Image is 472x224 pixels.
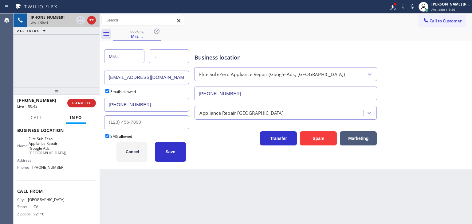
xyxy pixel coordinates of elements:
div: Elite Sub-Zero Appliance Repair (Google Ads, [GEOGRAPHIC_DATA]) [199,71,345,78]
span: 92110 [33,212,64,216]
div: Appliance Repair [GEOGRAPHIC_DATA] [199,109,284,116]
div: Business location [195,53,377,62]
span: [PHONE_NUMBER] [31,15,65,20]
span: State: [17,204,33,209]
span: Call [31,115,42,120]
span: [PHONE_NUMBER] [32,165,65,170]
button: Info [66,112,86,124]
button: Call [27,112,46,124]
span: Live | 00:43 [31,20,49,25]
button: Transfer [260,131,297,145]
input: First name [104,49,144,63]
input: SMS allowed [105,134,109,138]
span: Info [70,115,82,120]
span: [GEOGRAPHIC_DATA] [28,197,65,202]
button: Marketing [340,131,377,145]
button: HANG UP [67,99,96,107]
label: SMS allowed [104,134,132,139]
span: Phone: [17,165,32,170]
input: Email [104,71,189,84]
span: CA [33,204,64,209]
span: Cancel [126,149,139,154]
button: Cancel [116,142,147,162]
button: Mute [408,2,417,11]
span: HANG UP [72,101,91,105]
input: Last name [149,49,189,63]
input: Phone Number [194,87,377,100]
div: Mrs. .. [114,27,160,41]
input: (123) 456-7890 [104,98,189,112]
button: Save [155,142,186,162]
input: Search [102,15,184,25]
button: ALL TASKS [14,27,52,34]
span: Save [166,149,175,154]
button: Hang up [87,16,96,25]
span: Call From [17,188,96,194]
span: Available | 9:56 [431,7,455,12]
span: Elite Sub-Zero Appliance Repair (Google Ads, [GEOGRAPHIC_DATA]) [29,137,66,156]
button: Spam [300,131,337,145]
span: Name: [17,144,29,148]
span: Business location [17,127,96,133]
div: [PERSON_NAME] [PERSON_NAME] [431,2,470,7]
button: Call to Customer [419,15,466,27]
div: booking [114,29,160,33]
span: City: [17,197,28,202]
div: Mrs. .. [114,33,160,39]
input: Emails allowed [105,89,109,93]
span: ALL TASKS [17,29,39,33]
span: Live | 00:43 [17,104,37,109]
span: [PHONE_NUMBER] [17,97,56,103]
input: (123) 456-7890 [104,115,189,129]
button: Hold Customer [76,16,85,25]
label: Emails allowed [104,89,136,94]
span: Zipcode: [17,212,33,216]
span: Address: [17,158,33,163]
span: Call to Customer [430,18,462,24]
